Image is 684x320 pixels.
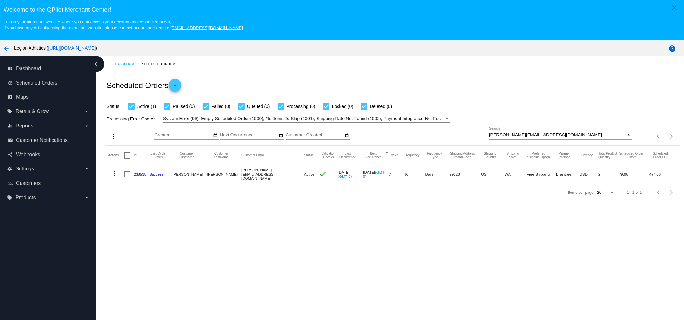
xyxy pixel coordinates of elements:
[4,6,680,13] h3: Welcome to the QPilot Merchant Center!
[84,166,89,171] i: arrow_drop_down
[580,153,593,157] button: Change sorting for CurrencyIso
[8,135,89,145] a: email Customer Notifications
[649,152,671,159] button: Change sorting for LifetimeValue
[106,104,121,109] span: Status:
[363,152,383,159] button: Change sorting for NextOccurrenceUtc
[14,45,97,51] span: Legion Athletics ( )
[481,152,499,159] button: Change sorting for ShippingCountry
[338,174,352,178] a: (GMT-5)
[425,152,444,159] button: Change sorting for FrequencyType
[652,130,665,143] button: Previous page
[171,83,179,91] mat-icon: add
[449,165,481,184] mat-cell: 99223
[332,103,353,110] span: Locked (0)
[7,195,12,200] i: local_offer
[16,94,29,100] span: Maps
[48,45,96,51] a: [URL][DOMAIN_NAME]
[8,152,13,157] i: share
[568,190,595,195] div: Items per page:
[8,92,89,102] a: map Maps
[7,166,12,171] i: settings
[8,178,89,188] a: people_outline Customers
[134,172,146,176] a: 238538
[338,165,363,184] mat-cell: [DATE]
[108,146,124,165] mat-header-cell: Actions
[241,153,264,157] button: Change sorting for CustomerEmail
[8,94,13,100] i: map
[16,180,41,186] span: Customers
[304,172,314,176] span: Active
[363,165,389,184] mat-cell: [DATE]
[319,146,338,165] mat-header-cell: Validation Checks
[220,133,278,138] input: Next Occurrence
[16,66,41,71] span: Dashboard
[627,133,631,138] mat-icon: close
[4,20,243,30] small: This is your merchant website where you can access your account and connected site(s). If you hav...
[7,123,12,128] i: equalizer
[505,165,527,184] mat-cell: WA
[8,78,89,88] a: update Scheduled Orders
[627,190,642,195] div: 1 - 1 of 1
[649,165,677,184] mat-cell: 474.66
[84,123,89,128] i: arrow_drop_down
[665,186,678,199] button: Next page
[134,153,136,157] button: Change sorting for Id
[115,59,142,69] a: Dashboard
[597,191,615,195] mat-select: Items per page:
[111,169,118,177] mat-icon: more_vert
[652,186,665,199] button: Previous page
[137,103,156,110] span: Active (1)
[106,79,181,92] h2: Scheduled Orders
[15,166,34,172] span: Settings
[619,165,649,184] mat-cell: 79.98
[425,165,450,184] mat-cell: Days
[580,165,598,184] mat-cell: USD
[149,172,163,176] a: Success
[489,133,626,138] input: Search
[212,103,230,110] span: Failed (0)
[15,195,36,201] span: Products
[173,103,195,110] span: Paused (0)
[142,59,182,69] a: Scheduled Orders
[598,165,619,184] mat-cell: 2
[671,4,678,12] mat-icon: close
[16,152,40,158] span: Webhooks
[319,170,327,178] mat-icon: check
[404,165,425,184] mat-cell: 90
[556,165,580,184] mat-cell: Braintree
[389,153,398,157] button: Change sorting for Cycles
[247,103,270,110] span: Queued (0)
[527,152,550,159] button: Change sorting for PreferredShippingOption
[172,152,201,159] button: Change sorting for CustomerFirstName
[8,80,13,86] i: update
[3,45,10,53] mat-icon: arrow_back
[598,146,619,165] mat-header-cell: Total Product Quantity
[370,103,392,110] span: Deleted (0)
[241,165,304,184] mat-cell: [PERSON_NAME][EMAIL_ADDRESS][DOMAIN_NAME]
[304,153,313,157] button: Change sorting for Status
[8,150,89,160] a: share Webhooks
[7,109,12,114] i: local_offer
[619,152,644,159] button: Change sorting for Subtotal
[16,80,57,86] span: Scheduled Orders
[389,165,404,184] mat-cell: 7
[8,138,13,143] i: email
[363,170,385,178] a: (GMT-5)
[338,152,357,159] button: Change sorting for LastOccurrenceUtc
[345,133,349,138] mat-icon: date_range
[286,133,343,138] input: Customer Created
[15,123,33,129] span: Reports
[15,109,49,114] span: Retain & Grow
[404,153,419,157] button: Change sorting for Frequency
[16,137,68,143] span: Customer Notifications
[597,190,601,195] span: 20
[668,45,676,53] mat-icon: help
[505,152,521,159] button: Change sorting for ShippingState
[110,133,118,141] mat-icon: more_vert
[84,195,89,200] i: arrow_drop_down
[449,152,475,159] button: Change sorting for ShippingPostcode
[626,132,632,139] button: Clear
[287,103,315,110] span: Processing (0)
[8,66,13,71] i: dashboard
[207,165,241,184] mat-cell: [PERSON_NAME]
